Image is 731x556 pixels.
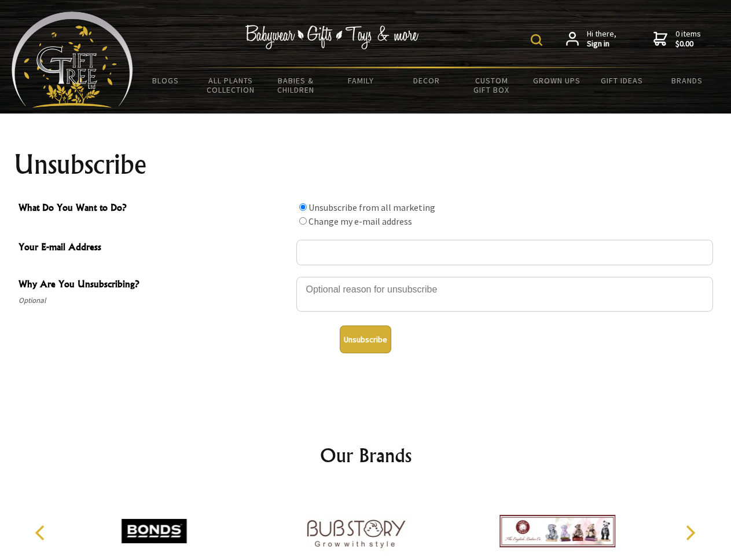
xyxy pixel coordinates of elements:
span: Why Are You Unsubscribing? [19,277,291,294]
a: Family [329,68,394,93]
span: 0 items [675,28,701,49]
span: Optional [19,294,291,308]
h1: Unsubscribe [14,151,718,178]
img: Babywear - Gifts - Toys & more [245,25,419,49]
input: Your E-mail Address [296,240,713,265]
label: Unsubscribe from all marketing [308,202,435,213]
img: Babyware - Gifts - Toys and more... [12,12,133,108]
button: Unsubscribe [340,325,391,353]
a: Babies & Children [263,68,329,102]
a: BLOGS [133,68,199,93]
label: Change my e-mail address [308,215,412,227]
textarea: Why Are You Unsubscribing? [296,277,713,312]
strong: Sign in [587,39,616,49]
span: Hi there, [587,29,616,49]
a: Brands [655,68,720,93]
a: Grown Ups [524,68,589,93]
span: Your E-mail Address [19,240,291,257]
a: Gift Ideas [589,68,655,93]
input: What Do You Want to Do? [299,203,307,211]
button: Previous [29,520,54,546]
a: Hi there,Sign in [566,29,616,49]
h2: Our Brands [23,441,708,469]
a: All Plants Collection [199,68,264,102]
a: Decor [394,68,459,93]
a: Custom Gift Box [459,68,524,102]
button: Next [677,520,703,546]
img: product search [531,34,542,46]
a: 0 items$0.00 [653,29,701,49]
input: What Do You Want to Do? [299,217,307,225]
span: What Do You Want to Do? [19,200,291,217]
strong: $0.00 [675,39,701,49]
